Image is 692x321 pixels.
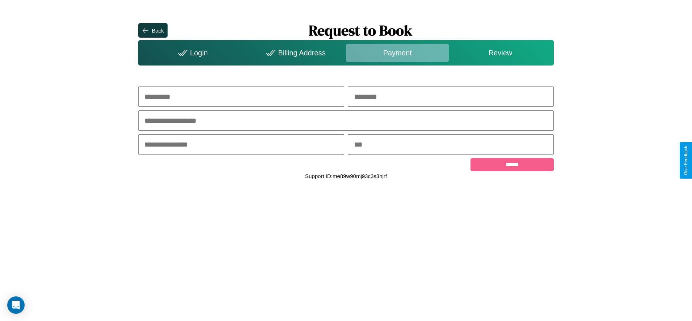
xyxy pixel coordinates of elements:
div: Review [449,44,552,62]
p: Support ID: me89w90mj93c3s3njrf [305,171,387,181]
div: Billing Address [243,44,346,62]
button: Back [138,23,167,38]
h1: Request to Book [168,21,554,40]
div: Give Feedback [683,146,688,175]
div: Login [140,44,243,62]
div: Back [152,28,164,34]
div: Payment [346,44,449,62]
div: Open Intercom Messenger [7,296,25,314]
